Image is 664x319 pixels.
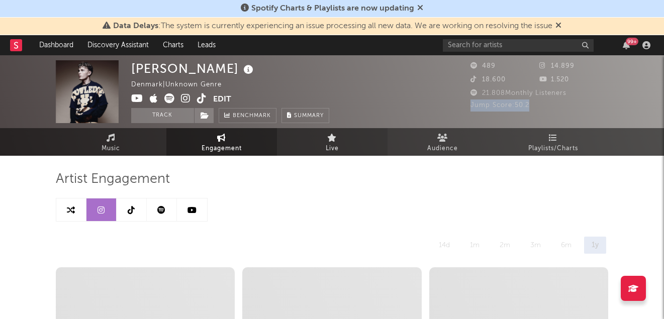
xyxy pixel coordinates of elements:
[470,102,529,109] span: Jump Score: 50.2
[553,237,579,254] div: 6m
[213,93,231,106] button: Edit
[131,60,256,77] div: [PERSON_NAME]
[56,128,166,156] a: Music
[80,35,156,55] a: Discovery Assistant
[427,143,458,155] span: Audience
[233,110,271,122] span: Benchmark
[56,173,170,185] span: Artist Engagement
[528,143,578,155] span: Playlists/Charts
[470,63,496,69] span: 489
[431,237,457,254] div: 14d
[294,113,324,119] span: Summary
[623,41,630,49] button: 99+
[470,90,566,96] span: 21.808 Monthly Listeners
[498,128,609,156] a: Playlists/Charts
[492,237,518,254] div: 2m
[388,128,498,156] a: Audience
[113,22,552,30] span: : The system is currently experiencing an issue processing all new data. We are working on resolv...
[156,35,191,55] a: Charts
[417,5,423,13] span: Dismiss
[131,108,194,123] button: Track
[462,237,487,254] div: 1m
[326,143,339,155] span: Live
[523,237,548,254] div: 3m
[281,108,329,123] button: Summary
[202,143,242,155] span: Engagement
[277,128,388,156] a: Live
[626,38,638,45] div: 99 +
[251,5,414,13] span: Spotify Charts & Playlists are now updating
[443,39,594,52] input: Search for artists
[539,76,569,83] span: 1.520
[131,79,233,91] div: Denmark | Unknown Genre
[113,22,158,30] span: Data Delays
[219,108,276,123] a: Benchmark
[584,237,606,254] div: 1y
[191,35,223,55] a: Leads
[539,63,575,69] span: 14.899
[166,128,277,156] a: Engagement
[470,76,506,83] span: 18.600
[32,35,80,55] a: Dashboard
[102,143,120,155] span: Music
[555,22,561,30] span: Dismiss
